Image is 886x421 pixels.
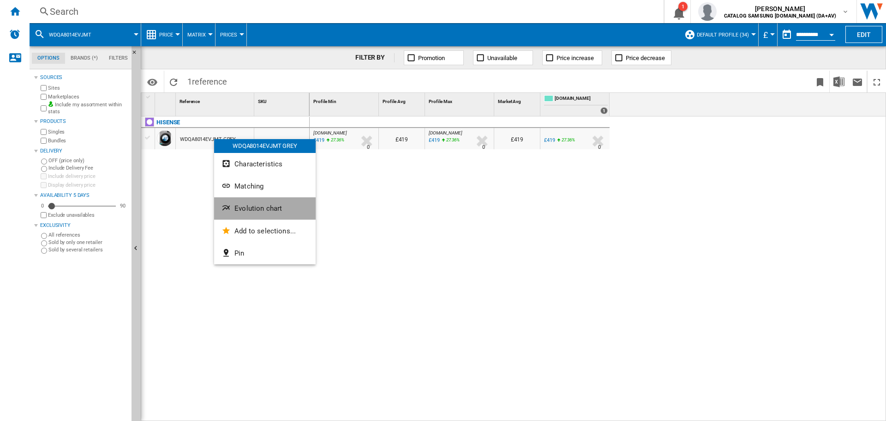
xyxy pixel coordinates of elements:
[234,160,282,168] span: Characteristics
[234,227,296,235] span: Add to selections...
[234,182,263,190] span: Matching
[214,175,316,197] button: Matching
[214,197,316,220] button: Evolution chart
[214,242,316,264] button: Pin...
[234,204,282,213] span: Evolution chart
[214,139,316,153] div: WDQA8014EVJMT GREY
[214,220,316,242] button: Add to selections...
[214,153,316,175] button: Characteristics
[234,249,244,257] span: Pin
